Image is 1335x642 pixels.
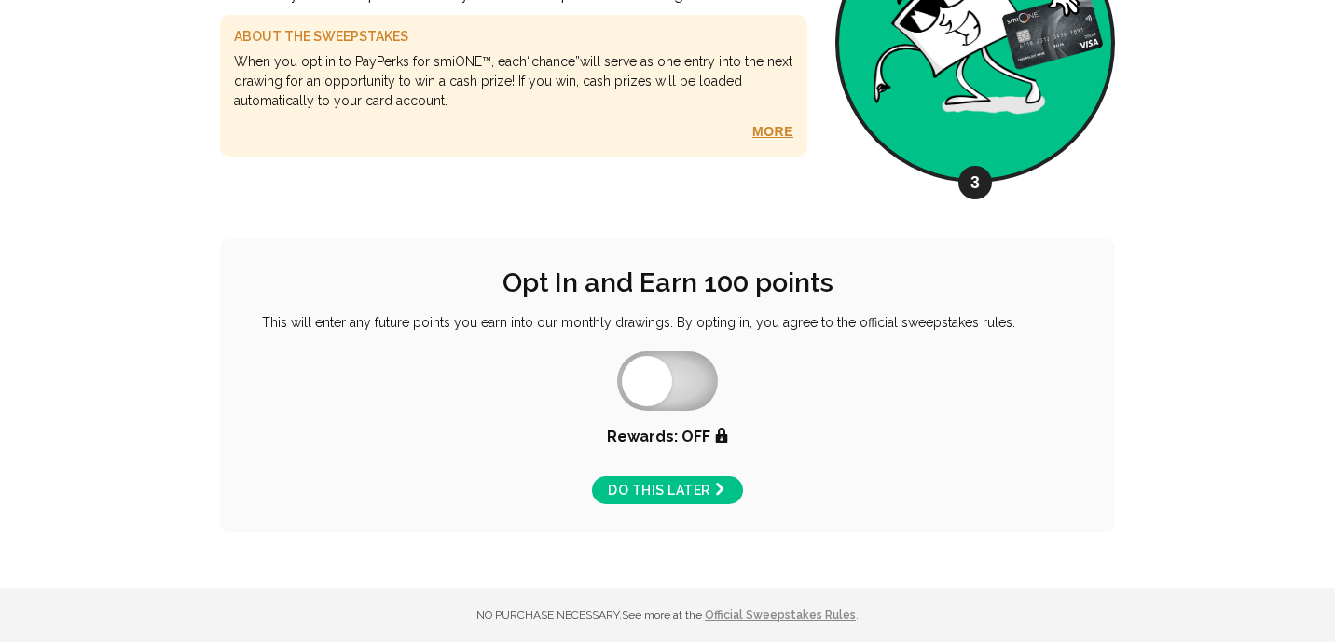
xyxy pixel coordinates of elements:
[681,425,729,448] span: Off
[705,608,856,622] a: Official Sweepstakes Rules
[234,52,793,111] p: When you opt in to PayPerks for smiONE™, each “ chance ” will serve as one entry into the next dr...
[476,608,622,622] span: No purchase necessary.
[714,428,729,444] b: 🔒
[713,483,727,497] b: →
[592,476,743,504] a: Do this later →
[617,351,718,411] label: Opt in to Rewards
[262,313,1073,333] p: This will enter any future points you earn into our monthly drawings. By opting in, you agree to ...
[234,29,793,46] h3: About the Sweepstakes
[369,607,966,623] p: See more at the .
[262,266,1073,300] h2: Opt In and Earn 100 points
[752,124,793,139] button: More
[958,166,992,199] span: 3
[607,428,729,445] strong: Rewards :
